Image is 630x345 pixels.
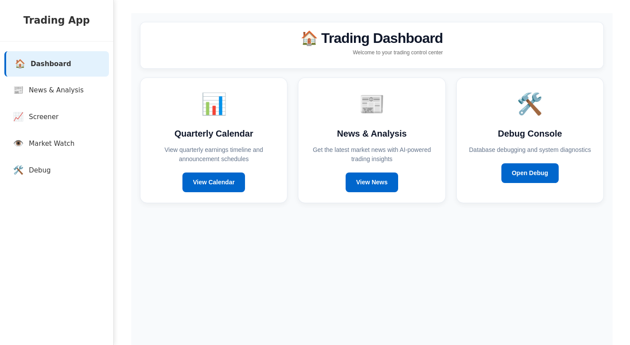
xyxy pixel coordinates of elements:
[309,127,434,140] h3: News & Analysis
[13,84,24,97] span: 📰
[29,112,59,122] span: Screener
[309,145,434,164] p: Get the latest market news with AI-powered trading insights
[13,164,24,177] span: 🛠️
[467,88,593,120] div: 🛠️
[13,137,24,150] span: 👁️
[309,88,434,120] div: 📰
[501,163,559,183] a: Open Debug
[301,28,443,49] h2: 🏠 Trading Dashboard
[4,77,109,103] a: 📰News & Analysis
[13,111,24,123] span: 📈
[29,139,74,149] span: Market Watch
[346,172,398,192] a: View News
[29,165,51,176] span: Debug
[4,51,109,77] a: 🏠Dashboard
[301,49,443,56] p: Welcome to your trading control center
[467,127,593,140] h3: Debug Console
[4,131,109,157] a: 👁️Market Watch
[182,172,245,192] a: View Calendar
[151,127,276,140] h3: Quarterly Calendar
[9,13,105,28] h2: Trading App
[467,145,593,155] p: Database debugging and system diagnostics
[4,158,109,183] a: 🛠️Debug
[31,59,71,69] span: Dashboard
[151,145,276,164] p: View quarterly earnings timeline and announcement schedules
[29,85,84,95] span: News & Analysis
[4,104,109,130] a: 📈Screener
[151,88,276,120] div: 📊
[15,58,25,70] span: 🏠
